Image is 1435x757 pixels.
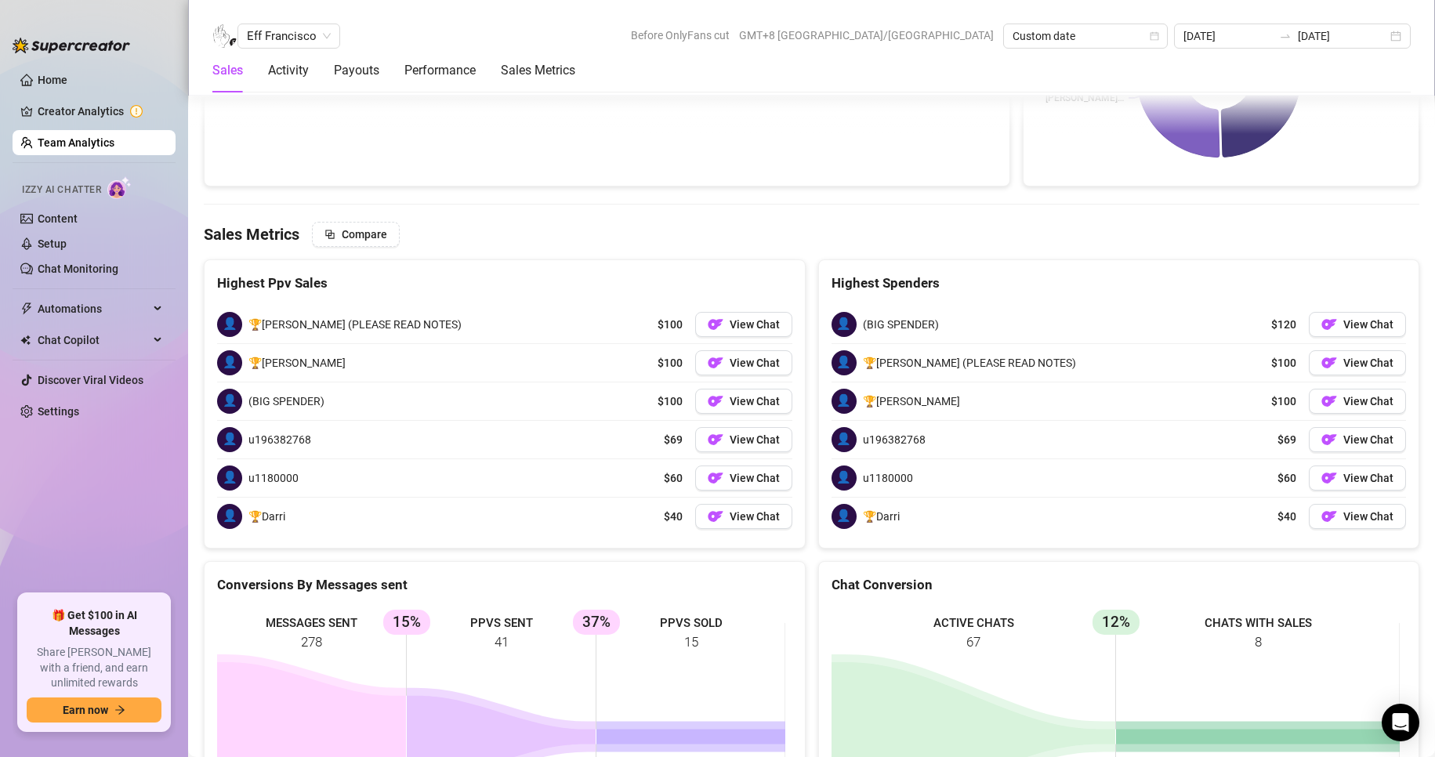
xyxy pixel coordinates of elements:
span: u196382768 [863,431,926,448]
div: Highest Ppv Sales [217,273,792,294]
span: $100 [658,393,683,410]
span: block [324,229,335,240]
button: Compare [312,222,400,247]
span: arrow-right [114,704,125,715]
span: 🏆Darri [248,508,285,525]
span: (BIG SPENDER) [248,393,324,410]
text: [PERSON_NAME]… [1045,93,1124,104]
span: $69 [664,431,683,448]
span: 👤 [832,427,857,452]
img: OF [708,317,723,332]
span: 🏆[PERSON_NAME] [248,354,346,371]
span: Eff Francisco [247,24,331,48]
span: $60 [1277,469,1296,487]
span: View Chat [1343,433,1393,446]
span: View Chat [1343,318,1393,331]
span: 👤 [217,465,242,491]
span: 🏆[PERSON_NAME] (PLEASE READ NOTES) [863,354,1076,371]
span: 👤 [217,312,242,337]
span: to [1279,30,1292,42]
span: $40 [1277,508,1296,525]
span: Chat Copilot [38,328,149,353]
button: OFView Chat [695,465,792,491]
a: OFView Chat [1309,504,1406,529]
img: logo-BBDzfeDw.svg [13,38,130,53]
span: $100 [658,354,683,371]
span: 👤 [832,389,857,414]
img: OF [708,432,723,447]
button: Earn nowarrow-right [27,697,161,723]
span: calendar [1150,31,1159,41]
div: Activity [268,61,309,80]
button: OFView Chat [1309,389,1406,414]
div: Sales Metrics [501,61,575,80]
a: OFView Chat [695,389,792,414]
span: Custom date [1013,24,1158,48]
img: OF [1321,355,1337,371]
img: Eff Francisco [213,24,237,48]
div: Highest Spenders [832,273,1407,294]
span: $120 [1271,316,1296,333]
img: OF [1321,393,1337,409]
img: OF [1321,432,1337,447]
span: 👤 [217,504,242,529]
span: u1180000 [863,469,913,487]
span: 🎁 Get $100 in AI Messages [27,608,161,639]
a: Discover Viral Videos [38,374,143,386]
a: Settings [38,405,79,418]
span: 👤 [832,504,857,529]
img: OF [1321,509,1337,524]
button: OFView Chat [1309,350,1406,375]
button: OFView Chat [695,312,792,337]
span: View Chat [730,510,780,523]
span: 👤 [832,465,857,491]
span: (BIG SPENDER) [863,316,939,333]
a: Setup [38,237,67,250]
span: $100 [658,316,683,333]
span: $60 [664,469,683,487]
img: OF [708,355,723,371]
img: Chat Copilot [20,335,31,346]
span: $100 [1271,393,1296,410]
span: 👤 [217,427,242,452]
span: View Chat [730,395,780,407]
span: 👤 [832,350,857,375]
img: OF [708,393,723,409]
span: Compare [342,228,387,241]
a: Content [38,212,78,225]
a: OFView Chat [1309,465,1406,491]
div: Payouts [334,61,379,80]
img: AI Chatter [107,176,132,199]
button: OFView Chat [695,504,792,529]
a: Chat Monitoring [38,263,118,275]
span: swap-right [1279,30,1292,42]
span: $69 [1277,431,1296,448]
span: 🏆Darri [863,508,900,525]
button: OFView Chat [1309,312,1406,337]
input: Start date [1183,27,1273,45]
a: Team Analytics [38,136,114,149]
span: View Chat [730,318,780,331]
span: Earn now [63,704,108,716]
a: OFView Chat [695,427,792,452]
div: Open Intercom Messenger [1382,704,1419,741]
span: GMT+8 [GEOGRAPHIC_DATA]/[GEOGRAPHIC_DATA] [739,24,994,47]
a: Home [38,74,67,86]
div: Performance [404,61,476,80]
input: End date [1298,27,1387,45]
a: OFView Chat [695,350,792,375]
div: Sales [212,61,243,80]
button: OFView Chat [1309,427,1406,452]
span: View Chat [730,472,780,484]
span: 🏆[PERSON_NAME] (PLEASE READ NOTES) [248,316,462,333]
div: Chat Conversion [832,574,1407,596]
div: Conversions By Messages sent [217,574,792,596]
span: $40 [664,508,683,525]
span: 🏆[PERSON_NAME] [863,393,960,410]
